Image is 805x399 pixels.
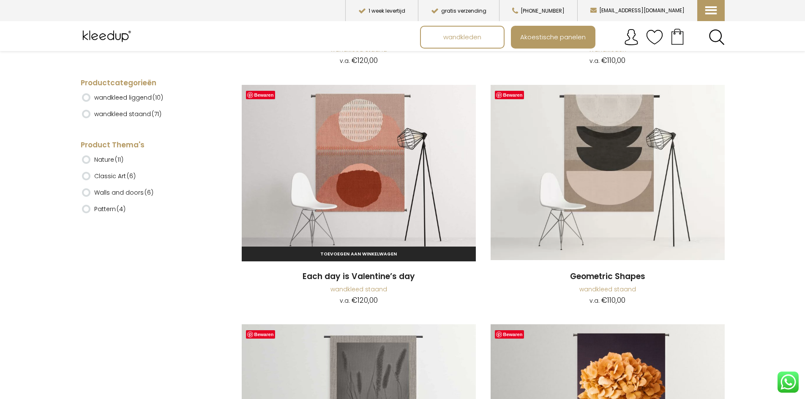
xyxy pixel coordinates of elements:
a: Bewaren [495,91,524,99]
a: Akoestische panelen [512,27,595,48]
h4: Productcategorieën [81,78,210,88]
a: wandkleden [421,27,504,48]
span: v.a. [589,296,600,305]
span: v.a. [340,57,350,65]
img: verlanglijstje.svg [646,29,663,46]
label: Nature [94,152,123,167]
span: v.a. [340,296,350,305]
a: Geometric Shapes [491,271,725,282]
a: wandkleed staand [330,285,387,293]
span: Akoestische panelen [516,29,590,45]
label: Classic Art [94,169,136,183]
bdi: 120,00 [352,295,378,305]
span: (4) [117,205,126,213]
span: (6) [127,172,136,180]
span: € [601,55,607,65]
a: wandkleed staand [579,285,636,293]
a: Bewaren [246,330,276,339]
a: Each day is Valentine’s day [242,271,476,282]
span: € [352,55,357,65]
span: (11) [115,155,123,164]
span: (71) [152,110,161,118]
img: Each Day Is Valentine’s Day [242,85,476,261]
span: (6) [145,188,153,197]
bdi: 120,00 [352,55,378,65]
label: Walls and doors [94,185,153,200]
span: € [601,295,607,305]
nav: Main menu [420,26,731,49]
span: wandkleden [439,29,486,45]
a: Bewaren [495,330,524,339]
label: wandkleed liggend [94,90,163,105]
a: Your cart [663,26,692,47]
bdi: 110,00 [601,55,625,65]
span: (10) [153,93,163,102]
a: wandkleed staand [330,45,387,54]
label: Pattern [94,202,126,216]
span: v.a. [589,57,600,65]
a: Search [709,29,725,45]
span: € [352,295,357,305]
img: Geometric Shapes [491,85,725,261]
a: Toevoegen aan winkelwagen: “Each day is Valentine's day“ [242,247,476,261]
img: Kleedup [81,26,135,47]
label: wandkleed staand [94,107,161,121]
a: Wandkleden [589,45,626,54]
a: Bewaren [246,91,276,99]
h4: Product Thema's [81,140,210,150]
img: account.svg [623,29,640,46]
bdi: 110,00 [601,295,625,305]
